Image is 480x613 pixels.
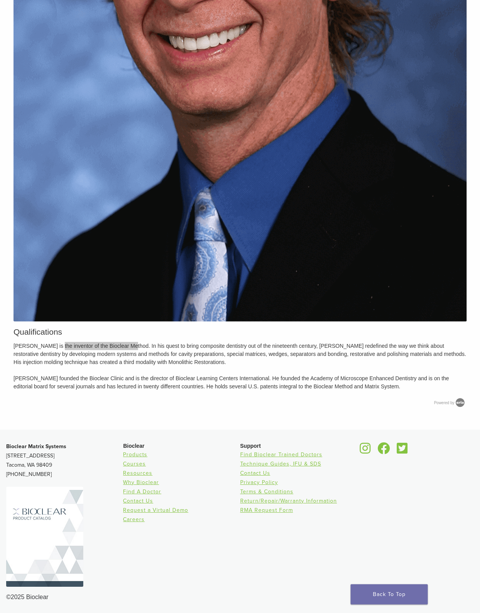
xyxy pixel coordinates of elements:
p: [PERSON_NAME] is the inventor of the Bioclear Method. In his quest to bring composite dentistry o... [13,342,467,390]
a: Back To Top [350,584,428,604]
div: ©2025 Bioclear [6,592,474,601]
a: Contact Us [240,469,270,476]
a: Bioclear [394,447,410,454]
img: Arlo training & Event Software [454,396,466,408]
img: Bioclear [6,486,83,586]
a: Courses [123,460,146,467]
span: Bioclear [123,442,144,449]
a: Resources [123,469,152,476]
a: Careers [123,516,145,522]
a: Why Bioclear [123,479,159,485]
h5: Qualifications [13,325,467,338]
a: Bioclear [375,447,392,454]
strong: Bioclear Matrix Systems [6,443,66,449]
p: [STREET_ADDRESS] Tacoma, WA 98409 [PHONE_NUMBER] [6,442,123,479]
a: Request a Virtual Demo [123,506,188,513]
a: Contact Us [123,497,153,504]
a: Find A Doctor [123,488,161,494]
a: Technique Guides, IFU & SDS [240,460,321,467]
a: RMA Request Form [240,506,293,513]
a: Find Bioclear Trained Doctors [240,451,322,457]
a: Products [123,451,147,457]
a: Bioclear [357,447,373,454]
a: Powered by [434,400,467,405]
a: Privacy Policy [240,479,278,485]
a: Return/Repair/Warranty Information [240,497,337,504]
a: Terms & Conditions [240,488,293,494]
span: Support [240,442,261,449]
